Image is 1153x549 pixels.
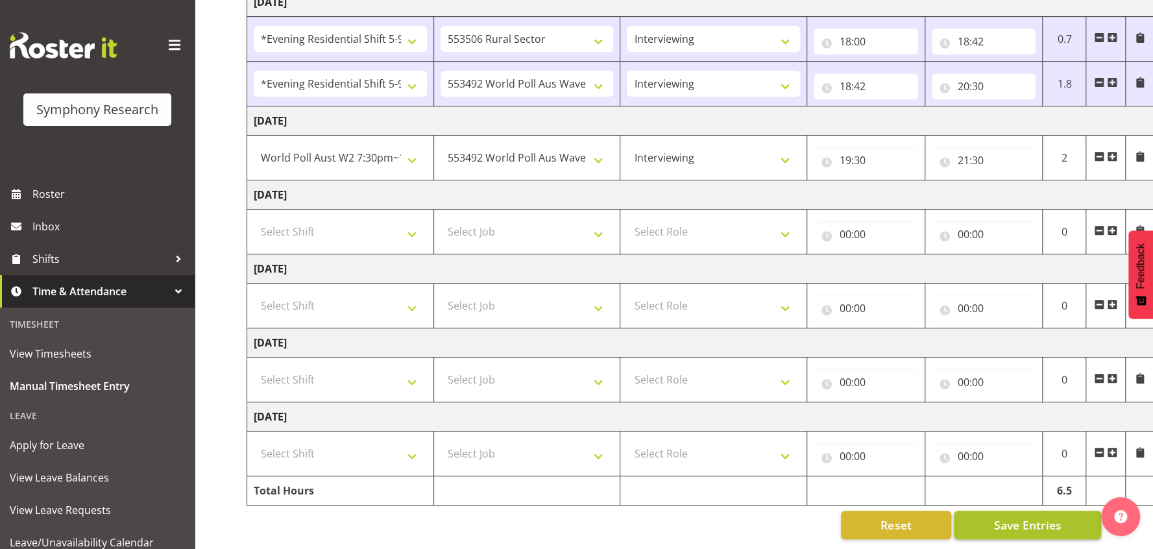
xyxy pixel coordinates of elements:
[814,221,918,247] input: Click to select...
[932,73,1036,99] input: Click to select...
[32,249,169,269] span: Shifts
[993,517,1061,533] span: Save Entries
[932,295,1036,321] input: Click to select...
[814,73,918,99] input: Click to select...
[3,461,191,494] a: View Leave Balances
[3,370,191,402] a: Manual Timesheet Entry
[3,337,191,370] a: View Timesheets
[10,344,185,363] span: View Timesheets
[932,29,1036,55] input: Click to select...
[3,429,191,461] a: Apply for Leave
[1135,243,1147,289] span: Feedback
[932,221,1036,247] input: Click to select...
[1114,510,1127,523] img: help-xxl-2.png
[1043,62,1086,106] td: 1.8
[814,369,918,395] input: Click to select...
[932,443,1036,469] input: Click to select...
[10,32,117,58] img: Rosterit website logo
[32,217,188,236] span: Inbox
[32,282,169,301] span: Time & Attendance
[880,517,911,533] span: Reset
[1043,136,1086,180] td: 2
[1043,17,1086,62] td: 0.7
[32,184,188,204] span: Roster
[3,402,191,429] div: Leave
[1043,284,1086,328] td: 0
[1043,476,1086,506] td: 6.5
[1043,432,1086,476] td: 0
[1043,210,1086,254] td: 0
[814,29,918,55] input: Click to select...
[10,376,185,396] span: Manual Timesheet Entry
[10,468,185,487] span: View Leave Balances
[932,369,1036,395] input: Click to select...
[10,500,185,520] span: View Leave Requests
[814,147,918,173] input: Click to select...
[814,295,918,321] input: Click to select...
[932,147,1036,173] input: Click to select...
[3,494,191,526] a: View Leave Requests
[841,511,951,539] button: Reset
[1043,358,1086,402] td: 0
[36,100,158,119] div: Symphony Research
[1128,230,1153,319] button: Feedback - Show survey
[10,435,185,455] span: Apply for Leave
[3,311,191,337] div: Timesheet
[954,511,1101,539] button: Save Entries
[247,476,434,506] td: Total Hours
[814,443,918,469] input: Click to select...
